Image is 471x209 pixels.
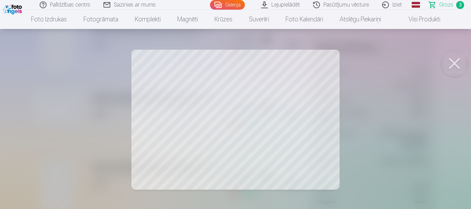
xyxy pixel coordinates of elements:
[331,10,389,29] a: Atslēgu piekariņi
[127,10,169,29] a: Komplekti
[75,10,127,29] a: Fotogrāmata
[277,10,331,29] a: Foto kalendāri
[389,10,449,29] a: Visi produkti
[241,10,277,29] a: Suvenīri
[23,10,75,29] a: Foto izdrukas
[439,1,453,9] span: Grozs
[3,3,24,14] img: /fa1
[169,10,206,29] a: Magnēti
[206,10,241,29] a: Krūzes
[456,1,464,9] span: 3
